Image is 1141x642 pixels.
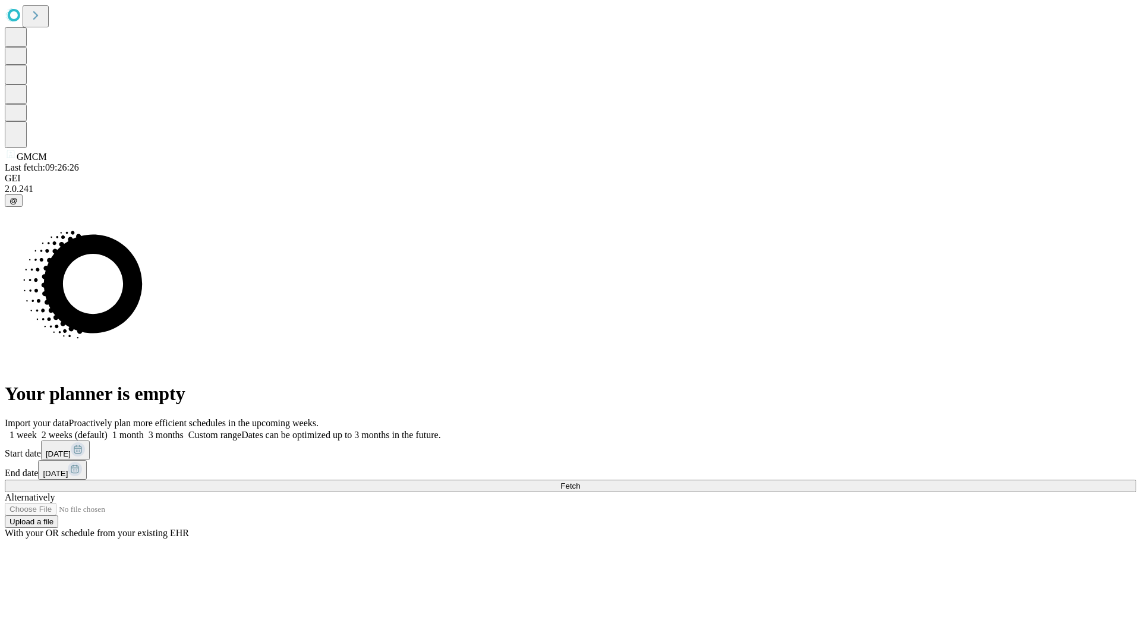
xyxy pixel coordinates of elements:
[43,469,68,478] span: [DATE]
[5,194,23,207] button: @
[5,184,1136,194] div: 2.0.241
[560,481,580,490] span: Fetch
[149,430,184,440] span: 3 months
[5,480,1136,492] button: Fetch
[5,460,1136,480] div: End date
[241,430,440,440] span: Dates can be optimized up to 3 months in the future.
[42,430,108,440] span: 2 weeks (default)
[112,430,144,440] span: 1 month
[69,418,319,428] span: Proactively plan more efficient schedules in the upcoming weeks.
[5,383,1136,405] h1: Your planner is empty
[10,196,18,205] span: @
[5,173,1136,184] div: GEI
[5,418,69,428] span: Import your data
[5,162,79,172] span: Last fetch: 09:26:26
[46,449,71,458] span: [DATE]
[5,440,1136,460] div: Start date
[17,152,47,162] span: GMCM
[10,430,37,440] span: 1 week
[41,440,90,460] button: [DATE]
[38,460,87,480] button: [DATE]
[188,430,241,440] span: Custom range
[5,515,58,528] button: Upload a file
[5,492,55,502] span: Alternatively
[5,528,189,538] span: With your OR schedule from your existing EHR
